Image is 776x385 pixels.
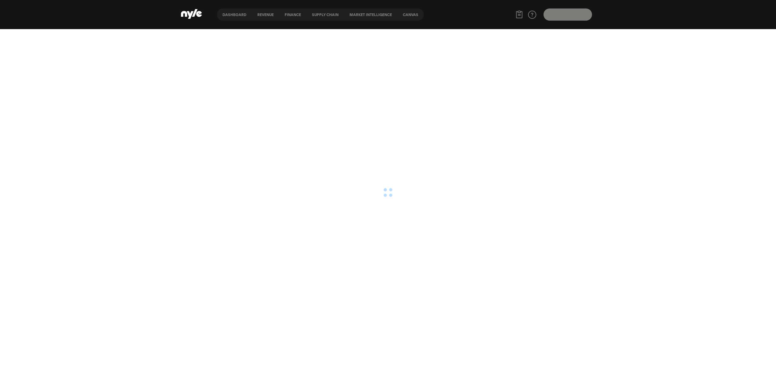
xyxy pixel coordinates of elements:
button: Dashboard [217,12,252,17]
button: finance [279,12,306,17]
button: Supply chain [306,12,344,17]
button: Canvas [397,12,424,17]
button: Market Intelligence [344,12,397,17]
button: Revenue [252,12,279,17]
